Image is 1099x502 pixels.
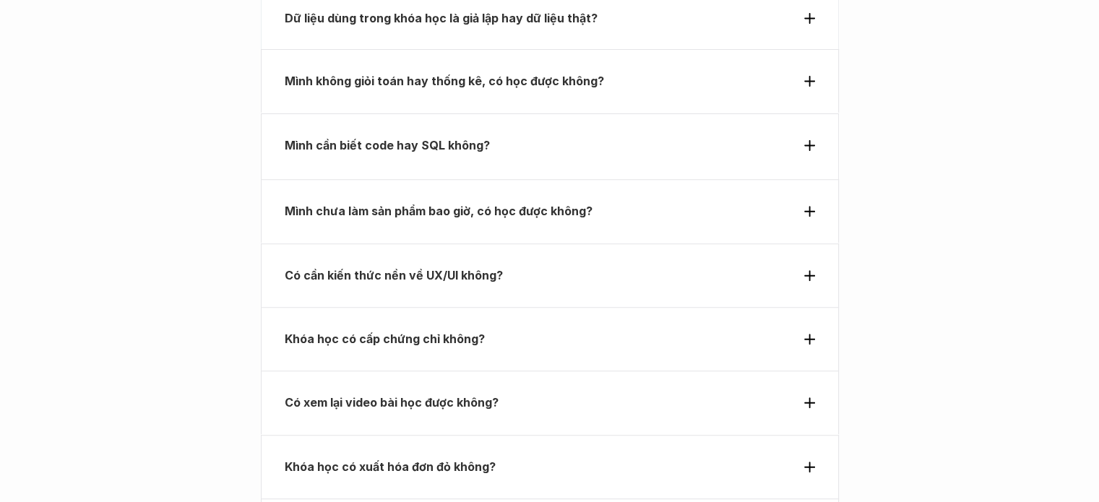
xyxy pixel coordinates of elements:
[285,332,485,346] strong: Khóa học có cấp chứng chỉ không?
[285,11,598,25] strong: Dữ liệu dùng trong khóa học là giả lập hay dữ liệu thật?
[285,74,604,88] strong: Mình không giỏi toán hay thống kê, có học được không?
[285,204,592,218] strong: Mình chưa làm sản phẩm bao giờ, có học được không?
[285,268,503,282] strong: Có cần kiến thức nền về UX/UI không?
[285,137,490,152] strong: Mình cần biết code hay SQL không?
[285,459,496,474] strong: Khóa học có xuất hóa đơn đỏ không?
[285,395,499,410] strong: Có xem lại video bài học được không?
